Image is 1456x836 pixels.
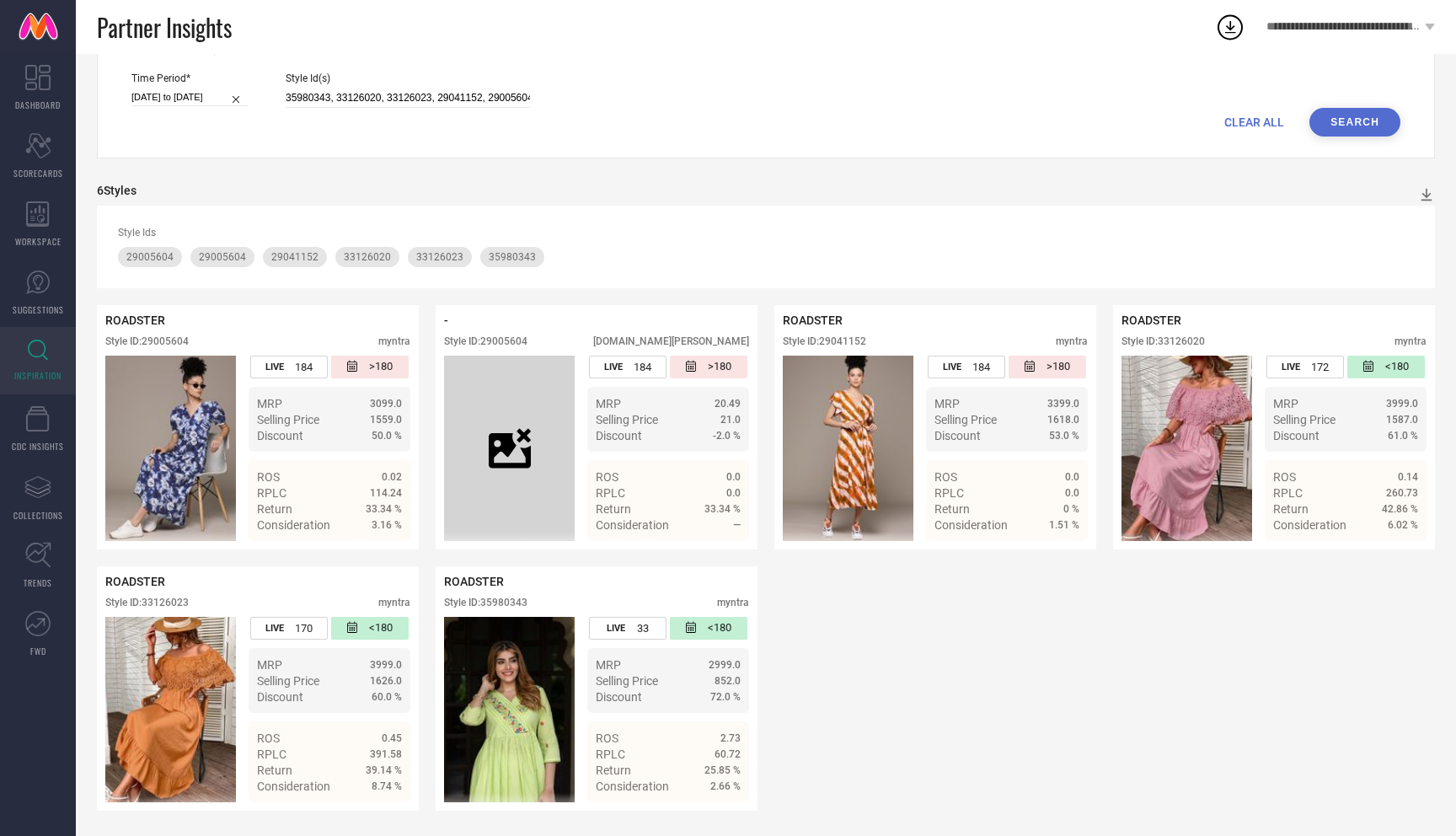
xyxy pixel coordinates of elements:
span: Return [257,764,292,777]
a: Details [347,810,402,823]
span: Consideration [1273,518,1346,532]
span: 170 [295,622,313,635]
span: 0 % [1063,503,1079,515]
span: 6.02 % [1388,519,1418,531]
span: Return [257,502,292,516]
div: Click to view image [444,617,575,802]
span: — [733,519,741,531]
span: RPLC [596,486,625,500]
span: Selling Price [257,413,319,426]
span: ROS [257,470,280,484]
span: 29005604 [126,251,174,263]
span: 33 [637,622,649,635]
span: 29041152 [271,251,318,263]
span: INSPIRATION [14,369,62,382]
span: 0.0 [726,487,741,499]
span: 33126023 [416,251,463,263]
div: Style ID: 33126023 [105,597,189,608]
span: LIVE [265,623,284,634]
span: 33.34 % [366,503,402,515]
span: MRP [257,658,282,672]
span: 60.0 % [372,691,402,703]
span: FWD [30,645,46,657]
div: myntra [717,597,749,608]
span: 1618.0 [1047,414,1079,426]
span: Discount [1273,429,1319,442]
span: 3999.0 [370,659,402,671]
span: MRP [596,658,621,672]
span: 852.0 [715,675,741,687]
a: Details [1363,549,1418,562]
span: Return [934,502,970,516]
button: Search [1309,108,1400,137]
span: ROADSTER [105,313,165,327]
span: ROS [934,470,957,484]
div: Number of days the style has been live on the platform [250,617,328,640]
div: Number of days the style has been live on the platform [928,356,1005,378]
span: 1.51 % [1049,519,1079,531]
span: 1626.0 [370,675,402,687]
span: Details [364,549,402,562]
input: Enter comma separated style ids e.g. 12345, 67890 [286,88,530,108]
span: 21.0 [720,414,741,426]
span: Details [703,810,741,823]
span: RPLC [257,748,286,761]
div: Number of days the style has been live on the platform [1266,356,1344,378]
span: Consideration [257,518,330,532]
span: 260.73 [1386,487,1418,499]
div: Number of days the style has been live on the platform [250,356,328,378]
span: Consideration [257,780,330,793]
span: Details [703,549,741,562]
span: 35980343 [489,251,536,263]
span: CLEAR ALL [1224,115,1284,129]
span: Selling Price [934,413,997,426]
div: Click to view image [444,356,575,541]
div: Click to view image [105,356,236,541]
span: 3.16 % [372,519,402,531]
span: LIVE [607,623,625,634]
span: ROADSTER [444,575,504,588]
span: Discount [596,690,642,704]
span: <180 [369,621,393,635]
span: >180 [1046,360,1070,374]
a: Details [686,810,741,823]
span: Selling Price [596,674,658,688]
span: 0.0 [726,471,741,483]
span: Discount [257,690,303,704]
div: Style ID: 29005604 [105,335,189,347]
span: 8.74 % [372,780,402,792]
span: Discount [596,429,642,442]
span: Time Period* [131,72,248,84]
div: Number of days since the style was first listed on the platform [670,617,747,640]
span: RPLC [934,486,964,500]
span: MRP [934,397,960,410]
img: Style preview image [1121,356,1252,541]
span: DASHBOARD [15,99,61,111]
span: 33.34 % [704,503,741,515]
span: >180 [369,360,393,374]
span: ROS [1273,470,1296,484]
span: SUGGESTIONS [13,303,64,316]
img: Style preview image [444,617,575,802]
span: ROS [596,731,618,745]
span: 29005604 [199,251,246,263]
span: 0.14 [1398,471,1418,483]
span: -2.0 % [713,430,741,442]
span: MRP [1273,397,1298,410]
span: 3099.0 [370,398,402,410]
div: Style Ids [118,227,1414,238]
span: 42.86 % [1382,503,1418,515]
div: Click to view image [783,356,913,541]
span: ROADSTER [105,575,165,588]
span: Details [1380,549,1418,562]
span: Partner Insights [97,10,232,45]
span: 0.0 [1065,487,1079,499]
span: Consideration [934,518,1008,532]
span: 3999.0 [1386,398,1418,410]
span: 50.0 % [372,430,402,442]
span: Return [596,502,631,516]
span: 1587.0 [1386,414,1418,426]
span: 2999.0 [709,659,741,671]
span: Discount [934,429,981,442]
span: 72.0 % [710,691,741,703]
